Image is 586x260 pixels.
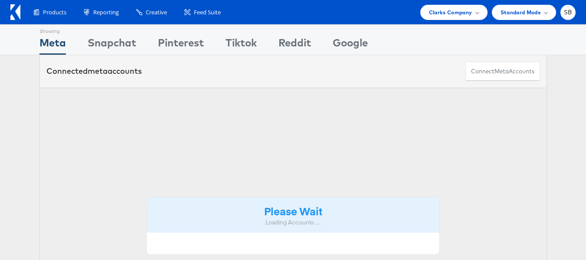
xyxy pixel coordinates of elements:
[93,8,119,16] span: Reporting
[194,8,221,16] span: Feed Suite
[333,35,368,55] div: Google
[278,35,311,55] div: Reddit
[501,8,541,17] span: Standard Mode
[429,8,472,17] span: Clarks Company
[465,62,540,81] button: ConnectmetaAccounts
[43,8,66,16] span: Products
[494,67,509,76] span: meta
[564,10,572,15] span: SB
[39,35,66,55] div: Meta
[88,66,108,76] span: meta
[264,204,322,218] strong: Please Wait
[146,8,167,16] span: Creative
[158,35,204,55] div: Pinterest
[226,35,257,55] div: Tiktok
[153,218,433,227] div: Loading Accounts ....
[39,25,66,35] div: Showing
[88,35,136,55] div: Snapchat
[46,66,142,77] div: Connected accounts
